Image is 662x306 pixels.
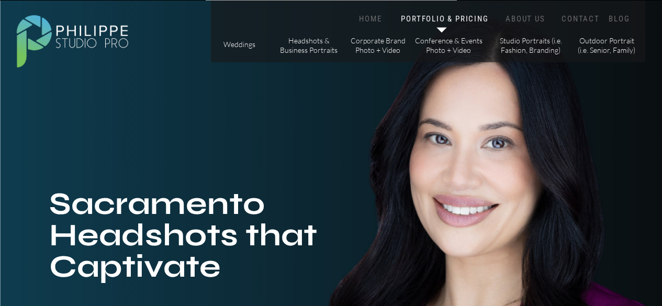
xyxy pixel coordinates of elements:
a: Outdoor Portrait (i.e. Senior, Family) [577,36,636,54]
a: ABOUT US [503,14,548,24]
a: HOME [349,14,393,24]
a: PORTFOLIO & PRICING [399,14,491,24]
a: Conference & Events Photo + Video [414,36,483,54]
a: Weddings [221,40,258,51]
a: BLOG [607,14,633,24]
a: Headshots & Business Portraits [279,36,339,54]
h1: Sacramento Headshots that Captivate [49,188,343,292]
a: Corporate Brand Photo + Video [349,36,408,54]
a: CONTACT [559,14,602,24]
a: Studio Portraits (i.e. Fashion, Branding) [496,36,566,54]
